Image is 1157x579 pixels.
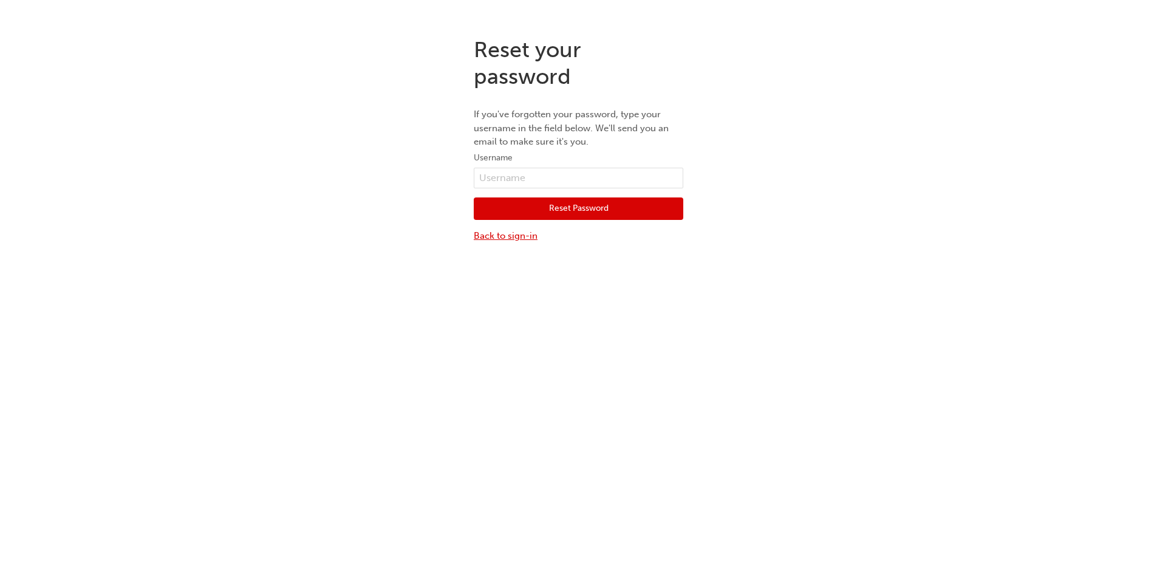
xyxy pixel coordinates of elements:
button: Reset Password [474,197,683,221]
h1: Reset your password [474,36,683,89]
a: Back to sign-in [474,229,683,243]
label: Username [474,151,683,165]
input: Username [474,168,683,188]
p: If you've forgotten your password, type your username in the field below. We'll send you an email... [474,108,683,149]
